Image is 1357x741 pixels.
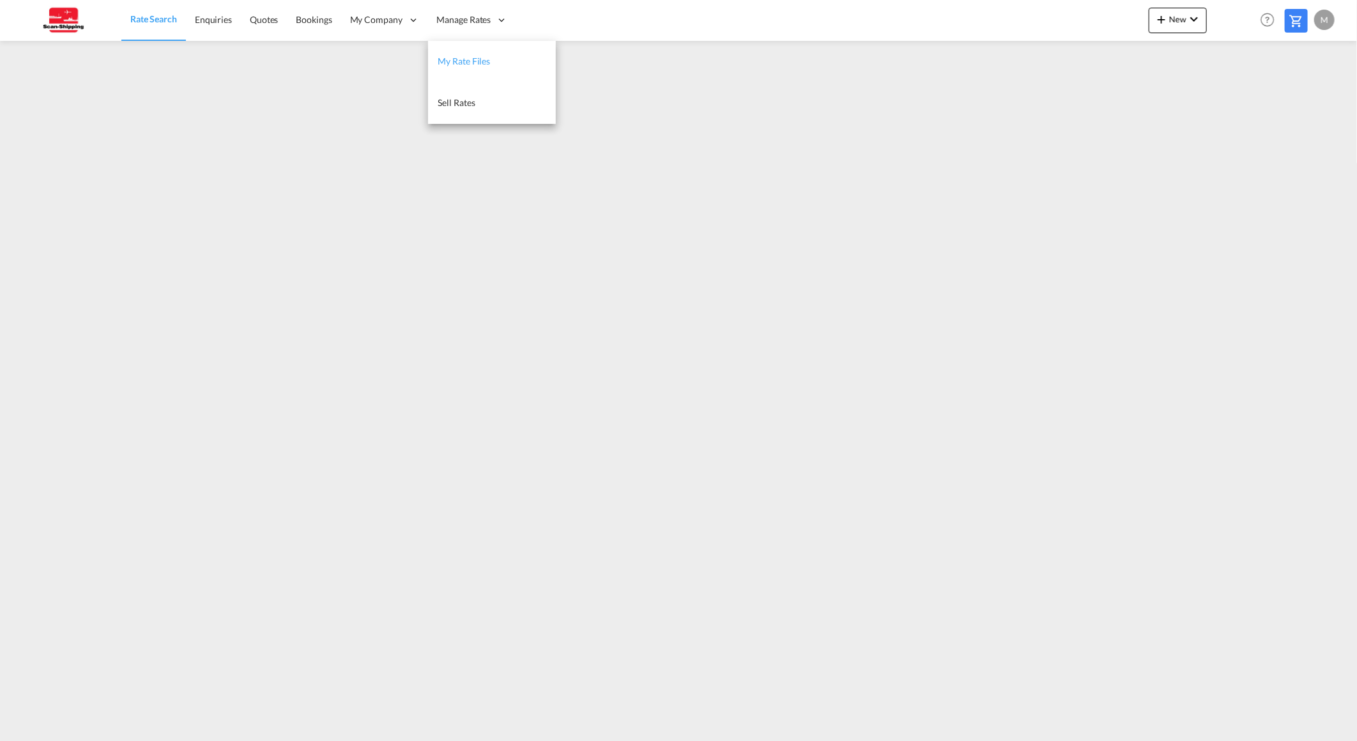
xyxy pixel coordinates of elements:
span: Quotes [250,14,278,25]
span: Sell Rates [438,97,475,108]
button: icon-plus 400-fgNewicon-chevron-down [1149,8,1207,33]
span: My Rate Files [438,56,491,66]
span: Enquiries [195,14,232,25]
span: Help [1257,9,1278,31]
span: Manage Rates [437,13,491,26]
div: M [1314,10,1335,30]
img: 123b615026f311ee80dabbd30bc9e10f.jpg [19,6,105,34]
md-icon: icon-chevron-down [1186,11,1202,27]
div: Help [1257,9,1285,32]
span: New [1154,14,1202,24]
a: Sell Rates [428,82,556,124]
a: My Rate Files [428,41,556,82]
md-icon: icon-plus 400-fg [1154,11,1169,27]
span: Rate Search [130,13,177,24]
span: My Company [350,13,402,26]
span: Bookings [296,14,332,25]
